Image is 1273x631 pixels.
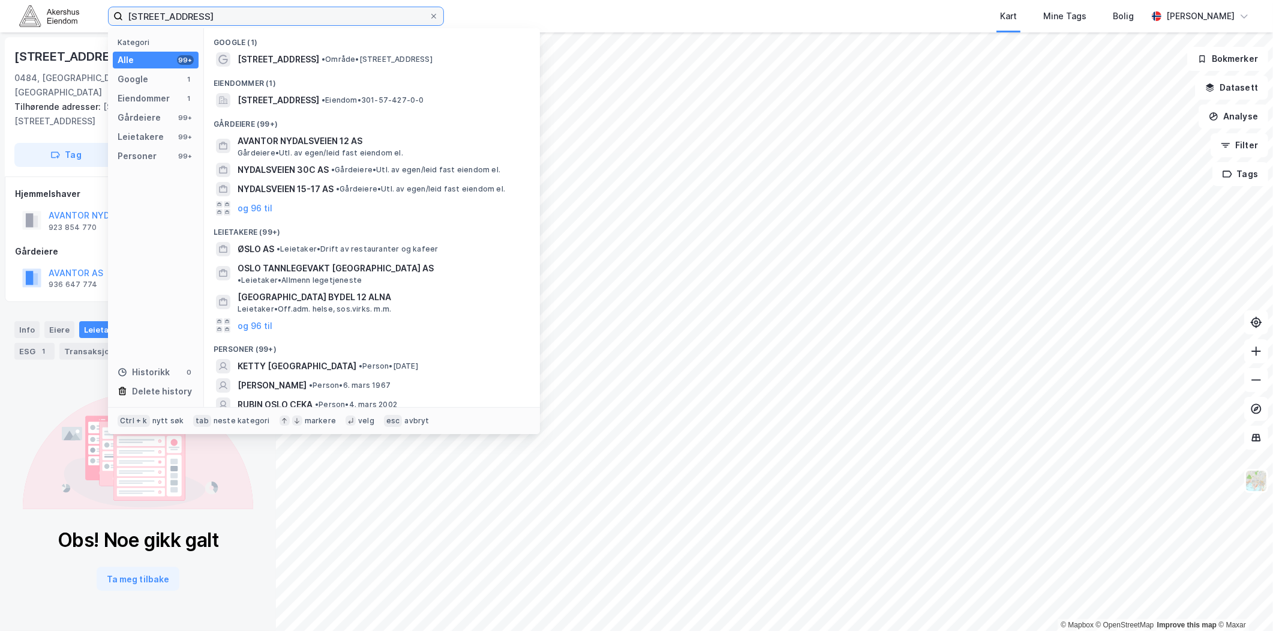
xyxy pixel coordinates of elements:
[238,304,391,314] span: Leietaker • Off.adm. helse, sos.virks. m.m.
[336,184,340,193] span: •
[59,343,142,360] div: Transaksjoner
[177,113,194,122] div: 99+
[305,416,336,426] div: markere
[184,94,194,103] div: 1
[322,95,424,105] span: Eiendom • 301-57-427-0-0
[118,38,199,47] div: Kategori
[1245,469,1268,492] img: Z
[1187,47,1268,71] button: Bokmerker
[1213,573,1273,631] iframe: Chat Widget
[14,71,169,100] div: 0484, [GEOGRAPHIC_DATA], [GEOGRAPHIC_DATA]
[184,74,194,84] div: 1
[238,359,356,373] span: KETTY [GEOGRAPHIC_DATA]
[238,134,526,148] span: AVANTOR NYDALSVEIEN 12 AS
[238,397,313,412] span: RUBIN OSLO CEKA
[1212,162,1268,186] button: Tags
[204,110,540,131] div: Gårdeiere (99+)
[277,244,280,253] span: •
[315,400,397,409] span: Person • 4. mars 2002
[322,55,433,64] span: Område • [STREET_ADDRESS]
[1213,573,1273,631] div: Kontrollprogram for chat
[384,415,403,427] div: esc
[336,184,505,194] span: Gårdeiere • Utl. av egen/leid fast eiendom el.
[358,416,374,426] div: velg
[15,187,261,201] div: Hjemmelshaver
[58,528,219,552] div: Obs! Noe gikk galt
[1043,9,1086,23] div: Mine Tags
[152,416,184,426] div: nytt søk
[49,223,97,232] div: 923 854 770
[277,244,438,254] span: Leietaker • Drift av restauranter og kafeer
[359,361,362,370] span: •
[118,149,157,163] div: Personer
[331,165,335,174] span: •
[14,321,40,338] div: Info
[1211,133,1268,157] button: Filter
[1113,9,1134,23] div: Bolig
[118,91,170,106] div: Eiendommer
[14,143,118,167] button: Tag
[204,28,540,50] div: Google (1)
[132,384,192,399] div: Delete history
[359,361,418,371] span: Person • [DATE]
[14,100,252,128] div: [STREET_ADDRESS], [STREET_ADDRESS]
[118,110,161,125] div: Gårdeiere
[79,321,146,338] div: Leietakere
[309,381,313,390] span: •
[1195,76,1268,100] button: Datasett
[177,55,194,65] div: 99+
[315,400,319,409] span: •
[118,365,170,379] div: Historikk
[238,148,403,158] span: Gårdeiere • Utl. av egen/leid fast eiendom el.
[118,130,164,144] div: Leietakere
[177,151,194,161] div: 99+
[118,53,134,67] div: Alle
[204,335,540,357] div: Personer (99+)
[44,321,74,338] div: Eiere
[193,415,211,427] div: tab
[238,378,307,393] span: [PERSON_NAME]
[404,416,429,426] div: avbryt
[14,47,132,66] div: [STREET_ADDRESS]
[118,415,150,427] div: Ctrl + k
[1096,621,1154,629] a: OpenStreetMap
[238,242,274,256] span: ØSLO AS
[1000,9,1017,23] div: Kart
[238,182,334,196] span: NYDALSVEIEN 15-17 AS
[238,276,362,285] span: Leietaker • Allmenn legetjeneste
[322,95,325,104] span: •
[19,5,79,26] img: akershus-eiendom-logo.9091f326c980b4bce74ccdd9f866810c.svg
[38,345,50,357] div: 1
[123,7,429,25] input: Søk på adresse, matrikkel, gårdeiere, leietakere eller personer
[1157,621,1217,629] a: Improve this map
[15,244,261,259] div: Gårdeiere
[238,276,241,285] span: •
[238,261,434,276] span: OSLO TANNLEGEVAKT [GEOGRAPHIC_DATA] AS
[204,218,540,240] div: Leietakere (99+)
[238,201,272,216] button: og 96 til
[204,69,540,91] div: Eiendommer (1)
[14,343,55,360] div: ESG
[331,165,500,175] span: Gårdeiere • Utl. av egen/leid fast eiendom el.
[238,318,272,333] button: og 96 til
[97,567,179,591] button: Ta meg tilbake
[14,101,103,112] span: Tilhørende adresser:
[238,52,319,67] span: [STREET_ADDRESS]
[214,416,270,426] div: neste kategori
[1061,621,1094,629] a: Mapbox
[49,280,97,289] div: 936 647 774
[238,163,329,177] span: NYDALSVEIEN 30C AS
[1166,9,1235,23] div: [PERSON_NAME]
[118,72,148,86] div: Google
[238,290,526,304] span: [GEOGRAPHIC_DATA] BYDEL 12 ALNA
[1199,104,1268,128] button: Analyse
[322,55,325,64] span: •
[184,367,194,377] div: 0
[177,132,194,142] div: 99+
[309,381,391,390] span: Person • 6. mars 1967
[238,93,319,107] span: [STREET_ADDRESS]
